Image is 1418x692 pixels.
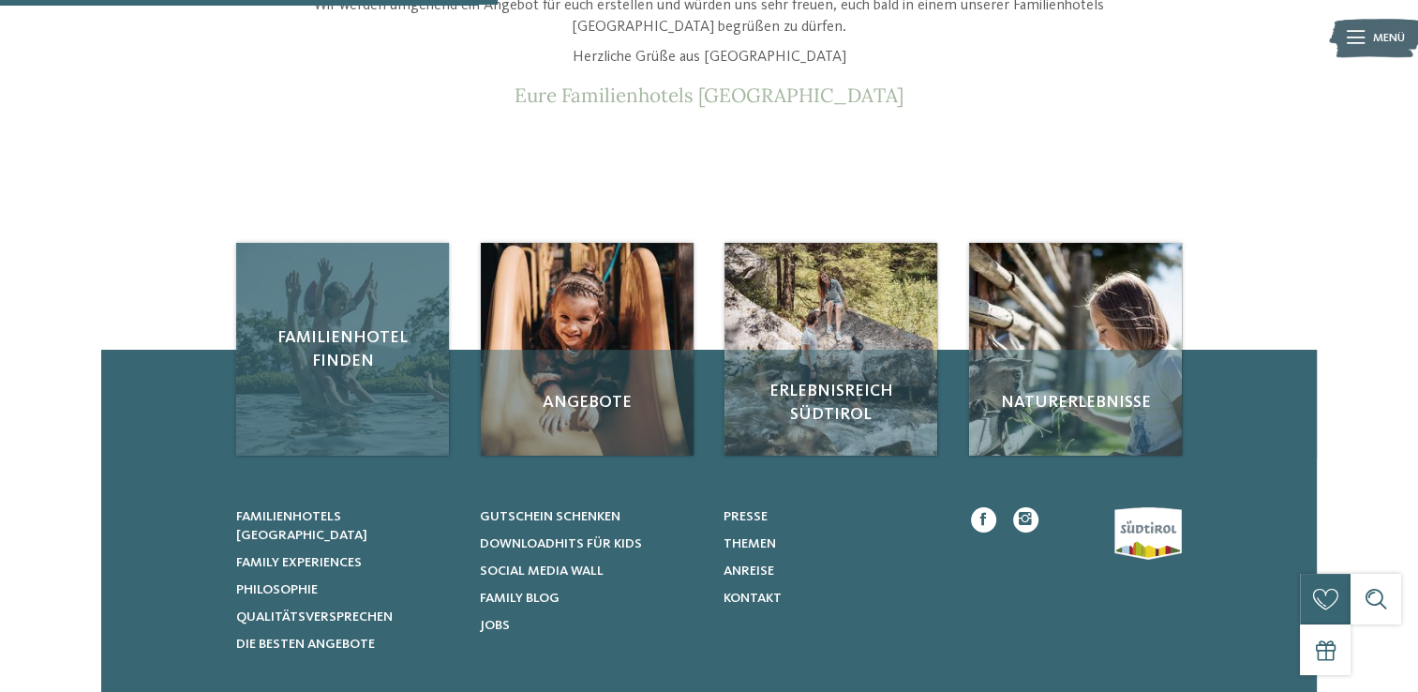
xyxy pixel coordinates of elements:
[480,510,620,523] span: Gutschein schenken
[480,562,702,580] a: Social Media Wall
[741,380,920,427] span: Erlebnisreich Südtirol
[253,326,432,373] span: Familienhotel finden
[236,608,458,626] a: Qualitätsversprechen
[236,556,362,569] span: Family Experiences
[308,47,1111,68] p: Herzliche Grüße aus [GEOGRAPHIC_DATA]
[723,592,781,605] span: Kontakt
[498,391,677,414] span: Angebote
[236,580,458,599] a: Philosophie
[724,243,937,456] a: Anfrage Erlebnisreich Südtirol
[481,243,694,456] a: Anfrage Angebote
[236,635,458,654] a: Die besten Angebote
[236,507,458,545] a: Familienhotels [GEOGRAPHIC_DATA]
[723,510,767,523] span: Presse
[236,638,375,651] span: Die besten Angebote
[724,243,937,456] img: Anfrage
[723,562,945,580] a: Anreise
[236,510,367,542] span: Familienhotels [GEOGRAPHIC_DATA]
[480,507,702,526] a: Gutschein schenken
[236,583,318,596] span: Philosophie
[480,534,702,553] a: Downloadhits für Kids
[723,507,945,526] a: Presse
[969,243,1182,456] img: Anfrage
[723,537,775,550] span: Themen
[480,616,702,635] a: Jobs
[481,243,694,456] img: Anfrage
[723,564,773,578] span: Anreise
[723,589,945,608] a: Kontakt
[480,619,510,632] span: Jobs
[969,243,1182,456] a: Anfrage Naturerlebnisse
[480,589,702,608] a: Family Blog
[480,592,560,605] span: Family Blog
[480,564,604,578] span: Social Media Wall
[236,553,458,572] a: Family Experiences
[308,84,1111,108] p: Eure Familienhotels [GEOGRAPHIC_DATA]
[723,534,945,553] a: Themen
[986,391,1165,414] span: Naturerlebnisse
[236,610,393,624] span: Qualitätsversprechen
[480,537,642,550] span: Downloadhits für Kids
[236,243,449,456] a: Anfrage Familienhotel finden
